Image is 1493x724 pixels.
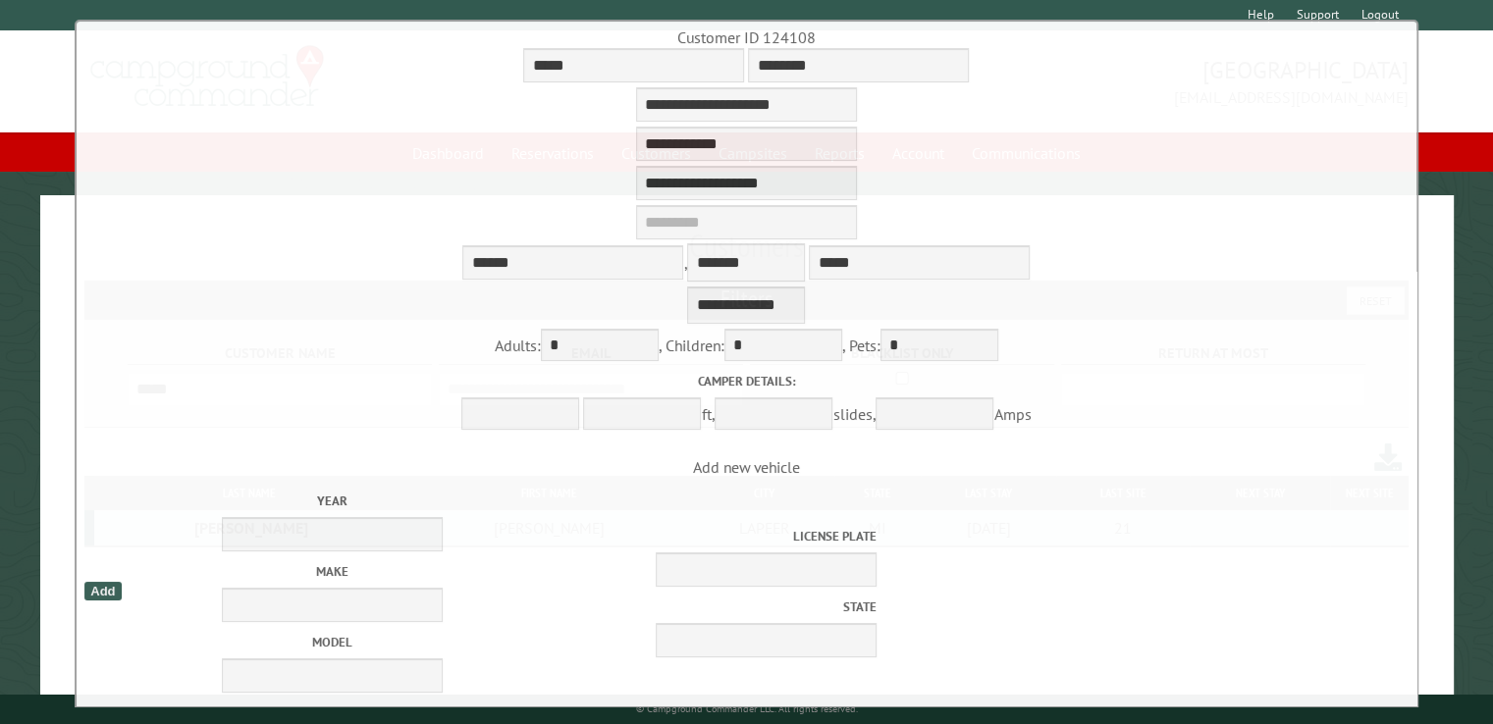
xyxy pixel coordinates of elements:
label: Camper details: [81,372,1412,390]
div: ft, slides, Amps [81,372,1412,434]
div: Adults: , Children: , Pets: [81,329,1412,366]
div: Add [84,582,121,600]
span: Add new vehicle [81,457,1412,705]
label: State [518,597,877,616]
div: Customer ID 124108 [81,26,1412,48]
label: Model [153,633,511,651]
label: License Plate [518,527,877,545]
label: Year [153,491,511,510]
small: © Campground Commander LLC. All rights reserved. [636,702,858,715]
label: Make [153,562,511,581]
div: , [81,166,1412,329]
